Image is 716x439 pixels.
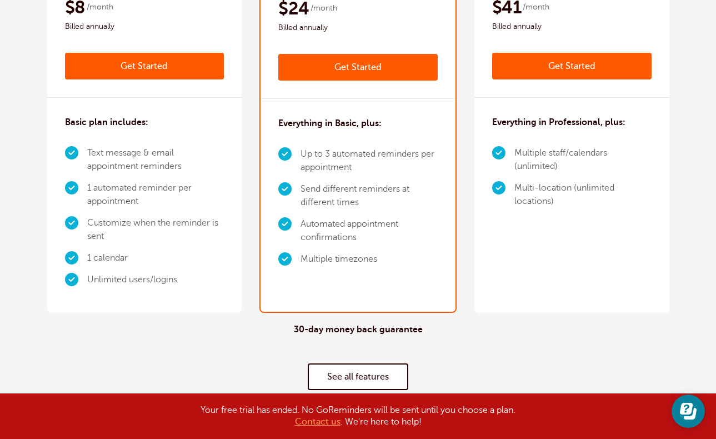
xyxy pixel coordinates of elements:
[295,417,341,427] a: Contact us
[308,363,408,390] a: See all features
[301,248,438,270] li: Multiple timezones
[81,405,636,428] div: Your free trial has ended. No GoReminders will be sent until you choose a plan. . We're here to h...
[65,20,224,33] span: Billed annually
[65,116,148,129] h3: Basic plan includes:
[65,53,224,79] a: Get Started
[311,2,337,15] span: /month
[523,1,549,14] span: /month
[514,142,652,177] li: Multiple staff/calendars (unlimited)
[672,395,705,428] iframe: Resource center
[278,54,438,81] a: Get Started
[492,116,625,129] h3: Everything in Professional, plus:
[492,53,652,79] a: Get Started
[278,21,438,34] span: Billed annually
[514,177,652,212] li: Multi-location (unlimited locations)
[294,325,423,335] h4: 30-day money back guarantee
[87,212,224,247] li: Customize when the reminder is sent
[87,142,224,177] li: Text message & email appointment reminders
[492,20,652,33] span: Billed annually
[301,143,438,178] li: Up to 3 automated reminders per appointment
[278,117,382,130] h3: Everything in Basic, plus:
[87,177,224,212] li: 1 automated reminder per appointment
[87,247,224,269] li: 1 calendar
[87,269,224,291] li: Unlimited users/logins
[87,1,113,14] span: /month
[301,213,438,248] li: Automated appointment confirmations
[301,178,438,213] li: Send different reminders at different times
